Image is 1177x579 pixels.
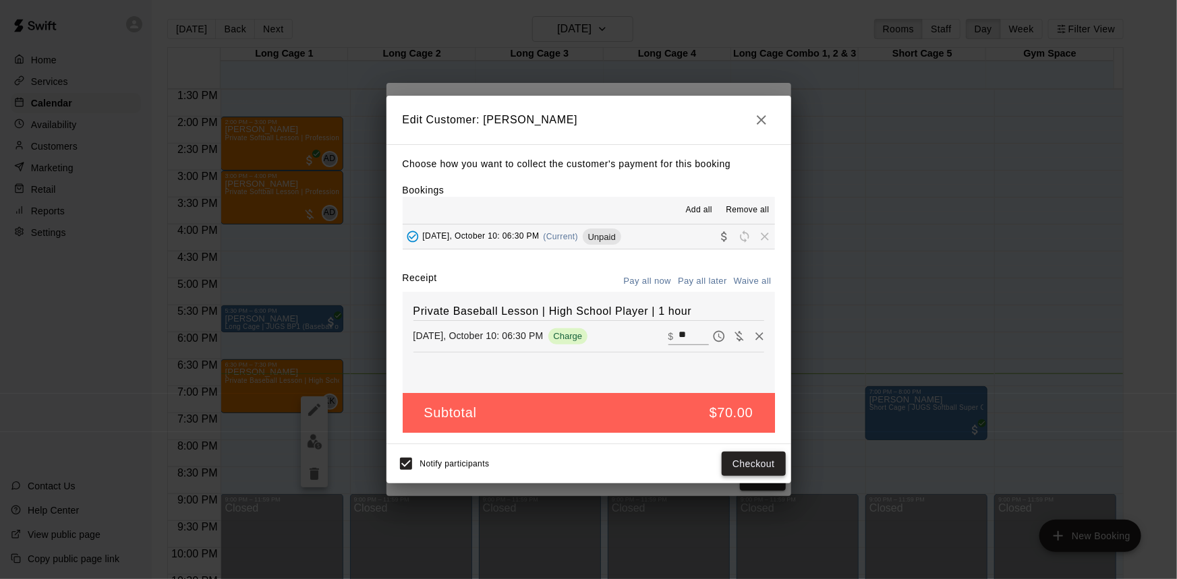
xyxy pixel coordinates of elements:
span: Unpaid [583,232,621,242]
h2: Edit Customer: [PERSON_NAME] [386,96,791,144]
button: Pay all now [621,271,675,292]
button: Checkout [722,452,785,477]
span: [DATE], October 10: 06:30 PM [423,232,540,241]
span: Notify participants [420,459,490,468]
button: Remove all [720,200,774,221]
button: Remove [749,326,770,346]
h5: $70.00 [710,404,753,422]
span: Add all [686,204,713,217]
button: Added - Collect Payment [403,226,423,247]
label: Bookings [403,185,444,195]
span: Waive payment [729,330,749,341]
button: Add all [677,200,720,221]
p: [DATE], October 10: 06:30 PM [413,329,544,342]
span: Remove [755,231,775,241]
span: Remove all [726,204,769,217]
p: Choose how you want to collect the customer's payment for this booking [403,156,775,173]
button: Pay all later [674,271,730,292]
h5: Subtotal [424,404,477,422]
button: Waive all [730,271,775,292]
button: Added - Collect Payment[DATE], October 10: 06:30 PM(Current)UnpaidCollect paymentRescheduleRemove [403,224,775,249]
span: (Current) [544,232,579,241]
span: Charge [548,331,588,341]
p: $ [668,330,674,343]
label: Receipt [403,271,437,292]
h6: Private Baseball Lesson | High School Player | 1 hour [413,303,764,320]
span: Reschedule [735,231,755,241]
span: Pay later [709,330,729,341]
span: Collect payment [714,231,735,241]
